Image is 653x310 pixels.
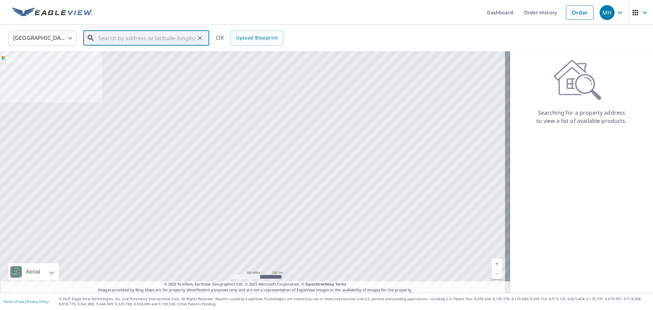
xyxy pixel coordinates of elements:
a: Current Level 5, Zoom Out [492,269,502,279]
img: EV Logo [12,7,93,18]
a: Terms [335,281,347,287]
a: Terms of Use [3,299,24,304]
p: © 2025 Eagle View Technologies, Inc. and Pictometry International Corp. All Rights Reserved. Repo... [59,296,650,307]
div: [GEOGRAPHIC_DATA] [9,29,77,48]
input: Search by address or latitude-longitude [98,29,195,48]
button: Clear [195,33,205,43]
div: OR [216,31,283,46]
a: Privacy Policy [27,299,49,304]
div: Aerial [8,263,59,280]
a: Current Level 5, Zoom In [492,259,502,269]
div: Aerial [24,263,42,280]
a: Order [566,5,593,20]
a: OpenStreetMap [305,281,334,287]
div: MH [600,5,615,20]
p: Searching for a property address to view a list of available products. [536,109,627,125]
a: Upload Blueprint [231,31,283,46]
span: Upload Blueprint [236,34,278,42]
span: © 2025 TomTom, Earthstar Geographics SIO, © 2025 Microsoft Corporation, © [164,281,347,287]
p: | [3,299,49,304]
